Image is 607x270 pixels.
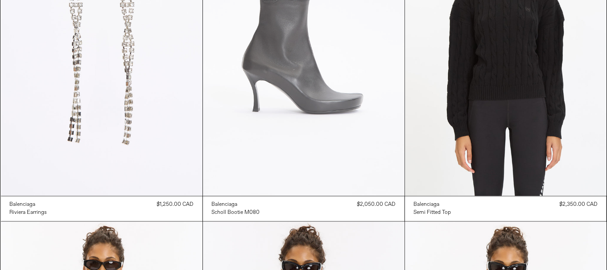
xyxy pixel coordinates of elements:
[357,201,396,209] div: $2,050.00 CAD
[560,201,598,209] div: $2,350.00 CAD
[10,201,36,209] div: Balenciaga
[157,201,194,209] div: $1,250.00 CAD
[212,201,260,209] a: Balenciaga
[212,209,260,217] a: Scholl Bootie M080
[212,201,238,209] div: Balenciaga
[10,209,47,217] a: Riviera Earrings
[414,201,451,209] a: Balenciaga
[414,209,451,217] a: Semi Fitted Top
[10,201,47,209] a: Balenciaga
[414,201,440,209] div: Balenciaga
